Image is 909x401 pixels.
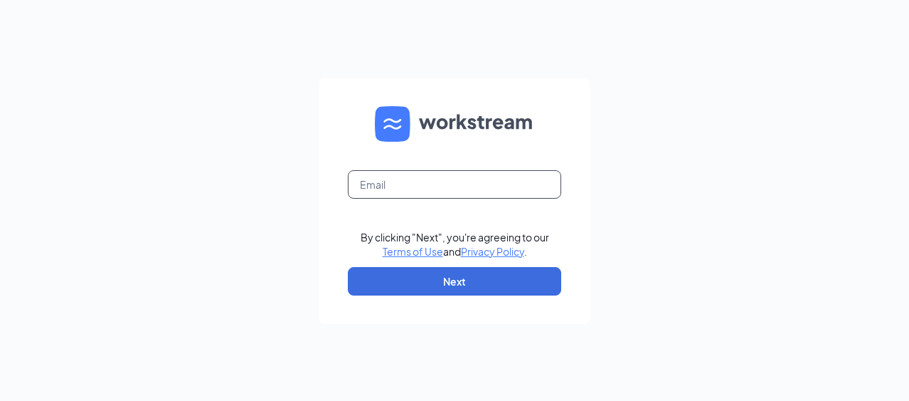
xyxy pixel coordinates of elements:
img: WS logo and Workstream text [375,106,534,142]
button: Next [348,267,561,296]
a: Privacy Policy [461,245,524,258]
a: Terms of Use [383,245,443,258]
input: Email [348,170,561,199]
div: By clicking "Next", you're agreeing to our and . [361,230,549,259]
